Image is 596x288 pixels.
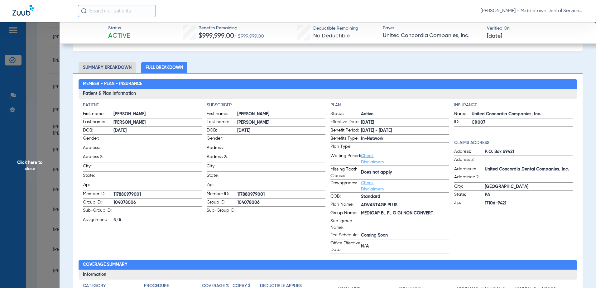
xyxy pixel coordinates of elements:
span: United Concordia Dental Companies, Inc. [485,166,573,173]
span: Does not apply [361,169,449,176]
h4: Patient [83,102,202,108]
iframe: Chat Widget [565,258,596,288]
img: Search Icon [81,8,87,14]
span: Sub-Group ID: [83,207,113,216]
span: Addressee: [454,166,485,173]
span: ID: [454,119,472,126]
span: State: [207,172,237,181]
span: Effective Date: [330,119,361,126]
span: COB: [330,193,361,201]
span: Status: [330,111,361,118]
span: [PERSON_NAME] [113,111,202,118]
span: United Concordia Companies, Inc. [472,111,573,118]
span: City: [207,163,237,171]
span: Addressee 2: [454,174,485,182]
span: Gender: [207,135,237,144]
span: 117880979001 [237,191,325,198]
span: 17106-9421 [485,200,573,207]
span: [DATE] [361,119,449,126]
span: Zip: [83,182,113,190]
span: United Concordia Companies, Inc. [383,32,482,40]
span: [PERSON_NAME] [237,119,325,126]
h2: Member - Plan - Insurance [79,79,577,89]
span: Coming Soon [361,232,449,239]
span: PA [485,192,573,198]
span: N/A [361,243,449,250]
span: [PERSON_NAME] [113,119,202,126]
span: Standard [361,194,449,200]
span: Waiting Period: [330,153,361,165]
h3: Patient & Plan Information [79,89,577,99]
span: 104078006 [237,199,325,206]
h3: Information [79,270,577,280]
span: Group ID: [207,199,237,207]
span: Missing Tooth Clause: [330,166,361,179]
h4: Insurance [454,102,573,108]
span: State: [454,191,485,199]
span: Active [108,32,130,41]
span: Address: [83,145,113,153]
span: [PERSON_NAME] [237,111,325,118]
span: Verified On [487,25,586,32]
span: First name: [83,111,113,118]
span: Group ID: [83,199,113,207]
span: $999,999.00 [199,33,234,39]
span: Last name: [207,119,237,126]
span: / $999,999.00 [234,34,264,39]
span: 117880979001 [113,191,202,198]
span: Fee Schedule: [330,232,361,239]
span: City: [83,163,113,171]
span: Group Name: [330,210,361,217]
span: Member ID: [207,191,237,198]
span: Downgrades: [330,180,361,192]
span: ADVANTAGE PLUS [361,202,449,209]
span: Plan Type: [330,143,361,152]
span: Benefits Type: [330,135,361,143]
span: Deductible Remaining [313,25,358,32]
span: Plan Name: [330,201,361,209]
span: Active [361,111,449,118]
span: [DATE] [237,127,325,134]
span: Member ID: [83,191,113,198]
img: Zuub Logo [12,5,34,16]
input: Search for patients [78,5,156,17]
h2: Coverage Summary [79,260,577,270]
span: Benefit Period: [330,127,361,135]
span: Address 2: [83,154,113,162]
span: Gender: [83,135,113,144]
span: [DATE] - [DATE] [361,127,449,134]
h4: Claims Address [454,140,573,146]
span: Address 2: [454,156,485,165]
span: 104078006 [113,199,202,206]
span: State: [83,172,113,181]
span: DOB: [83,127,113,135]
span: MEDIGAP BL PL G GI NON CONVERT [361,210,449,217]
h4: Subscriber [207,102,325,108]
span: Zip: [207,182,237,190]
span: [DATE] [487,32,502,40]
span: City: [454,183,485,191]
h4: Plan [330,102,449,108]
li: Full Breakdown [141,62,187,73]
a: Check Disclaimers [361,154,384,164]
span: DOB: [207,127,237,135]
span: No Deductible [313,33,350,39]
a: Check Disclaimers [361,181,384,191]
span: [PERSON_NAME] - Middletown Dental Services [481,8,584,14]
span: In-Network [361,136,449,142]
span: Sub-group Name: [330,218,361,231]
span: [GEOGRAPHIC_DATA] [485,184,573,190]
span: Address: [207,145,237,153]
span: Assignment: [83,217,113,224]
li: Summary Breakdown [79,62,136,73]
span: Last name: [83,119,113,126]
span: Address 2: [207,154,237,162]
span: [DATE] [113,127,202,134]
span: Address: [454,148,485,156]
span: Zip: [454,199,485,207]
